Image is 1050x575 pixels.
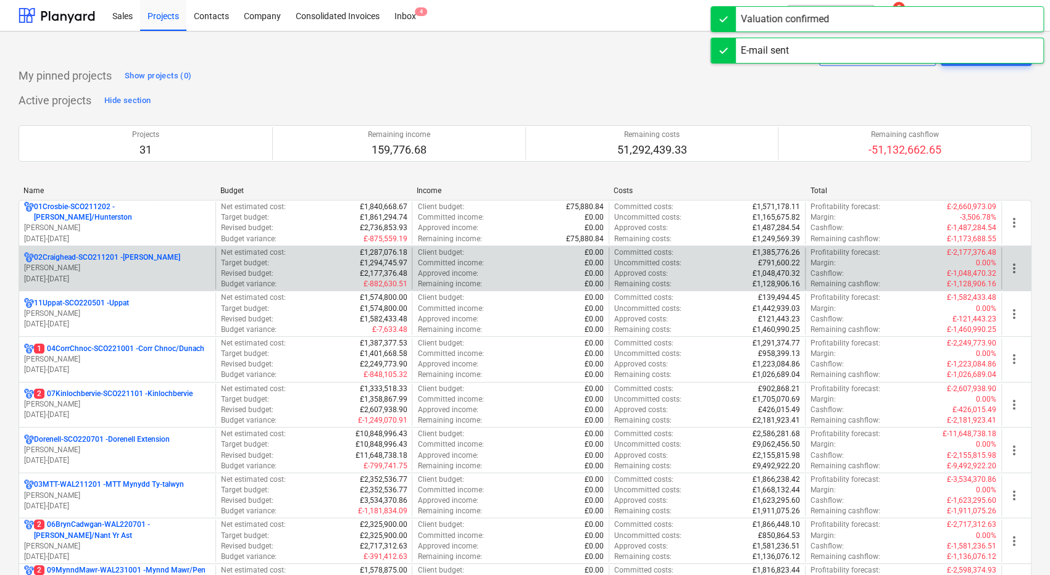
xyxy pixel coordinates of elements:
[943,429,996,439] p: £-11,648,738.18
[585,461,604,471] p: £0.00
[614,223,668,233] p: Approved costs :
[24,234,210,244] p: [DATE] - [DATE]
[752,429,800,439] p: £2,586,281.68
[752,370,800,380] p: £1,026,689.04
[24,541,210,552] p: [PERSON_NAME]
[417,349,483,359] p: Committed income :
[810,405,844,415] p: Cashflow :
[585,338,604,349] p: £0.00
[221,461,277,471] p: Budget variance :
[221,370,277,380] p: Budget variance :
[1007,443,1022,458] span: more_vert
[221,394,269,405] p: Target budget :
[947,247,996,258] p: £-2,177,376.48
[810,394,836,405] p: Margin :
[221,429,286,439] p: Net estimated cost :
[947,415,996,426] p: £-2,181,923.41
[585,258,604,268] p: £0.00
[34,565,44,575] span: 2
[417,495,478,506] p: Approved income :
[947,325,996,335] p: £-1,460,990.25
[566,234,604,244] p: £75,880.84
[24,519,210,562] div: 206BrynCadwgan-WAL220701 -[PERSON_NAME]/Nant Yr Ast[PERSON_NAME][DATE]-[DATE]
[417,279,481,289] p: Remaining income :
[34,298,129,308] p: 11Uppat-SCO220501 - Uppat
[1007,307,1022,321] span: more_vert
[221,384,286,394] p: Net estimated cost :
[752,415,800,426] p: £2,181,923.41
[614,202,673,212] p: Committed costs :
[614,212,681,223] p: Uncommitted costs :
[221,279,277,289] p: Budget variance :
[810,439,836,450] p: Margin :
[614,268,668,279] p: Approved costs :
[810,450,844,461] p: Cashflow :
[122,66,194,86] button: Show projects (0)
[585,349,604,359] p: £0.00
[359,485,407,495] p: £2,352,536.77
[417,384,464,394] p: Client budget :
[952,405,996,415] p: £-426,015.49
[810,292,880,303] p: Profitability forecast :
[614,349,681,359] p: Uncommitted costs :
[24,552,210,562] p: [DATE] - [DATE]
[758,314,800,325] p: £121,443.23
[810,461,880,471] p: Remaining cashflow :
[363,234,407,244] p: £-875,559.19
[614,394,681,405] p: Uncommitted costs :
[355,450,407,461] p: £11,648,738.18
[417,474,464,485] p: Client budget :
[585,485,604,495] p: £0.00
[34,519,44,529] span: 2
[221,314,273,325] p: Revised budget :
[614,370,672,380] p: Remaining costs :
[417,304,483,314] p: Committed income :
[104,94,151,108] div: Hide section
[614,429,673,439] p: Committed costs :
[1007,488,1022,503] span: more_vert
[1007,261,1022,276] span: more_vert
[585,247,604,258] p: £0.00
[614,450,668,461] p: Approved costs :
[810,258,836,268] p: Margin :
[368,143,430,157] p: 159,776.68
[24,479,210,511] div: 03MTT-WAL211201 -MTT Mynydd Ty-talwyn[PERSON_NAME][DATE]-[DATE]
[810,370,880,380] p: Remaining cashflow :
[869,143,941,157] p: -51,132,662.65
[132,130,159,140] p: Projects
[359,304,407,314] p: £1,574,800.00
[614,186,801,195] div: Costs
[810,212,836,223] p: Margin :
[359,258,407,268] p: £1,294,745.97
[741,43,789,58] div: E-mail sent
[810,429,880,439] p: Profitability forecast :
[585,304,604,314] p: £0.00
[359,338,407,349] p: £1,387,377.53
[357,415,407,426] p: £-1,249,070.91
[810,202,880,212] p: Profitability forecast :
[24,354,210,365] p: [PERSON_NAME]
[24,344,34,354] div: Project has multi currencies enabled
[415,7,427,16] span: 4
[614,439,681,450] p: Uncommitted costs :
[34,389,44,399] span: 2
[585,292,604,303] p: £0.00
[810,314,844,325] p: Cashflow :
[359,212,407,223] p: £1,861,294.74
[810,349,836,359] p: Margin :
[752,474,800,485] p: £1,866,238.42
[359,384,407,394] p: £1,333,518.33
[752,461,800,471] p: £9,492,922.20
[614,279,672,289] p: Remaining costs :
[221,212,269,223] p: Target budget :
[1007,215,1022,230] span: more_vert
[947,450,996,461] p: £-2,155,815.98
[617,143,686,157] p: 51,292,439.33
[24,389,210,420] div: 207Kinlochbervie-SCO221101 -Kinlochbervie[PERSON_NAME][DATE]-[DATE]
[417,506,481,516] p: Remaining income :
[24,298,210,329] div: 11Uppat-SCO220501 -Uppat[PERSON_NAME][DATE]-[DATE]
[101,91,154,110] button: Hide section
[810,474,880,485] p: Profitability forecast :
[585,439,604,450] p: £0.00
[752,485,800,495] p: £1,668,132.44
